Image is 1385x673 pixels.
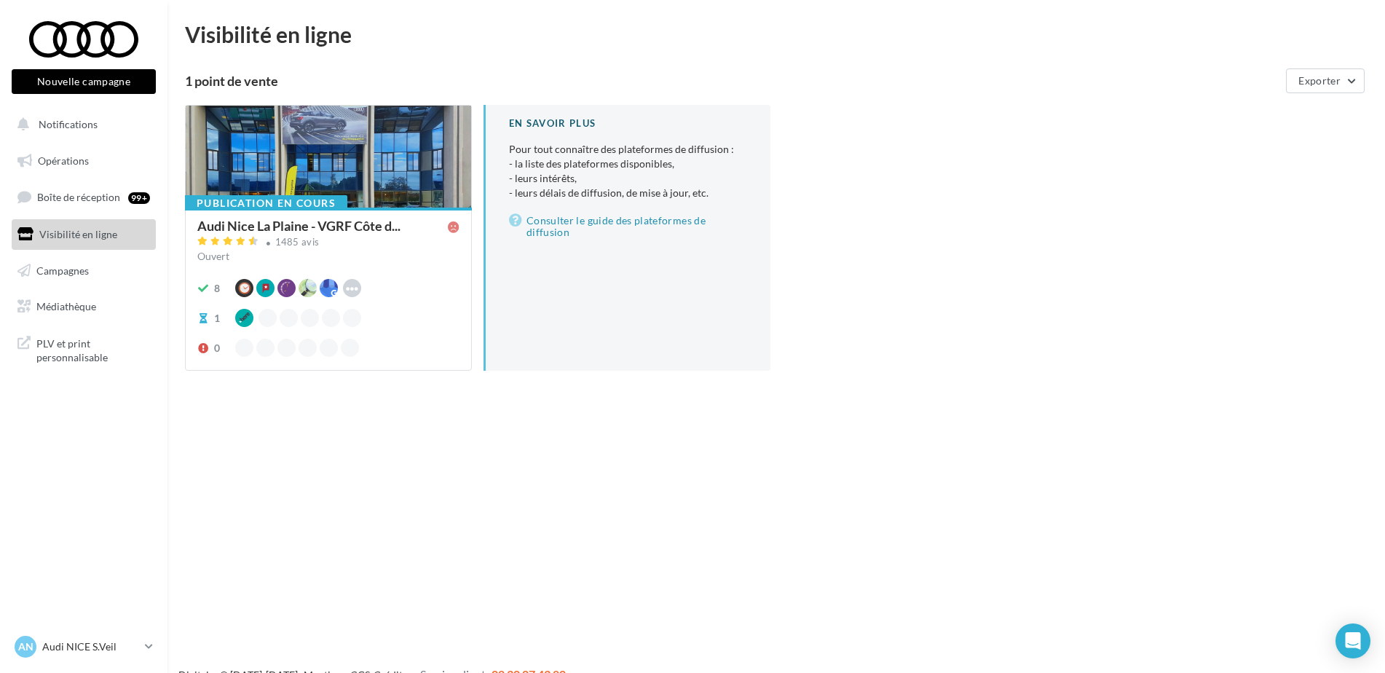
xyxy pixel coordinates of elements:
a: Opérations [9,146,159,176]
div: 1485 avis [275,237,320,247]
span: PLV et print personnalisable [36,334,150,365]
a: AN Audi NICE S.Veil [12,633,156,661]
span: Notifications [39,118,98,130]
a: Boîte de réception99+ [9,181,159,213]
li: - leurs intérêts, [509,171,747,186]
span: Ouvert [197,250,229,262]
div: 1 point de vente [185,74,1280,87]
div: Open Intercom Messenger [1335,623,1370,658]
button: Notifications [9,109,153,140]
a: 1485 avis [197,235,459,252]
div: 8 [214,281,220,296]
span: Audi Nice La Plaine - VGRF Côte d... [197,219,400,232]
span: Médiathèque [36,300,96,312]
div: 1 [214,311,220,326]
span: AN [18,639,33,654]
span: Exporter [1298,74,1341,87]
a: Médiathèque [9,291,159,322]
div: Visibilité en ligne [185,23,1368,45]
div: 0 [214,341,220,355]
a: Consulter le guide des plateformes de diffusion [509,212,747,241]
div: 99+ [128,192,150,204]
li: - leurs délais de diffusion, de mise à jour, etc. [509,186,747,200]
div: Publication en cours [185,195,347,211]
a: PLV et print personnalisable [9,328,159,371]
span: Opérations [38,154,89,167]
button: Nouvelle campagne [12,69,156,94]
div: En savoir plus [509,117,747,130]
a: Visibilité en ligne [9,219,159,250]
span: Campagnes [36,264,89,276]
p: Audi NICE S.Veil [42,639,139,654]
button: Exporter [1286,68,1365,93]
a: Campagnes [9,256,159,286]
span: Visibilité en ligne [39,228,117,240]
p: Pour tout connaître des plateformes de diffusion : [509,142,747,200]
li: - la liste des plateformes disponibles, [509,157,747,171]
span: Boîte de réception [37,191,120,203]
